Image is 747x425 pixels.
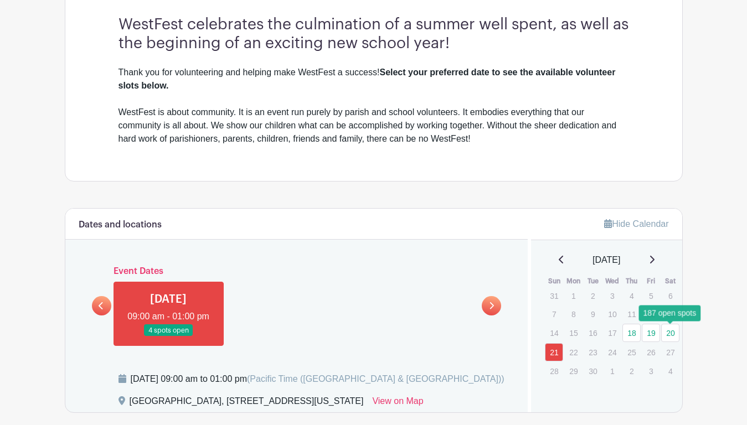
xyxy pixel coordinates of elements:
p: 3 [603,287,621,304]
p: 6 [661,287,679,304]
p: 14 [545,324,563,341]
p: 4 [661,362,679,380]
p: 27 [661,344,679,361]
p: 11 [622,305,641,323]
p: 31 [545,287,563,304]
p: 29 [564,362,583,380]
th: Wed [602,276,622,287]
p: 1 [564,287,583,304]
p: 30 [584,362,602,380]
h6: Dates and locations [79,220,162,230]
a: 19 [642,324,660,342]
p: 24 [603,344,621,361]
div: [GEOGRAPHIC_DATA], [STREET_ADDRESS][US_STATE] [130,395,364,412]
p: 17 [603,324,621,341]
p: 23 [584,344,602,361]
div: 187 open spots [639,305,701,321]
p: 1 [603,362,621,380]
p: 8 [564,305,583,323]
p: 3 [642,362,660,380]
p: 28 [545,362,563,380]
th: Thu [622,276,641,287]
th: Tue [583,276,602,287]
span: [DATE] [593,253,620,267]
h3: WestFest celebrates the culmination of a summer well spent, as well as the beginning of an exciti... [119,15,629,53]
th: Sat [661,276,680,287]
span: (Pacific Time ([GEOGRAPHIC_DATA] & [GEOGRAPHIC_DATA])) [247,374,504,383]
p: 16 [584,324,602,341]
p: 15 [564,324,583,341]
a: View on Map [372,395,423,412]
p: 22 [564,344,583,361]
p: 2 [584,287,602,304]
a: Hide Calendar [604,219,668,229]
p: 7 [545,305,563,323]
th: Fri [641,276,661,287]
h6: Event Dates [111,266,482,277]
p: 4 [622,287,641,304]
a: 20 [661,324,679,342]
div: [DATE] 09:00 am to 01:00 pm [131,372,504,386]
p: 9 [584,305,602,323]
a: 21 [545,343,563,361]
p: 10 [603,305,621,323]
a: 18 [622,324,641,342]
p: 26 [642,344,660,361]
p: 2 [622,362,641,380]
p: 25 [622,344,641,361]
th: Sun [544,276,564,287]
p: 5 [642,287,660,304]
th: Mon [564,276,583,287]
div: WestFest is about community. It is an event run purely by parish and school volunteers. It embodi... [119,106,629,146]
div: Thank you for volunteering and helping make WestFest a success! [119,66,629,92]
